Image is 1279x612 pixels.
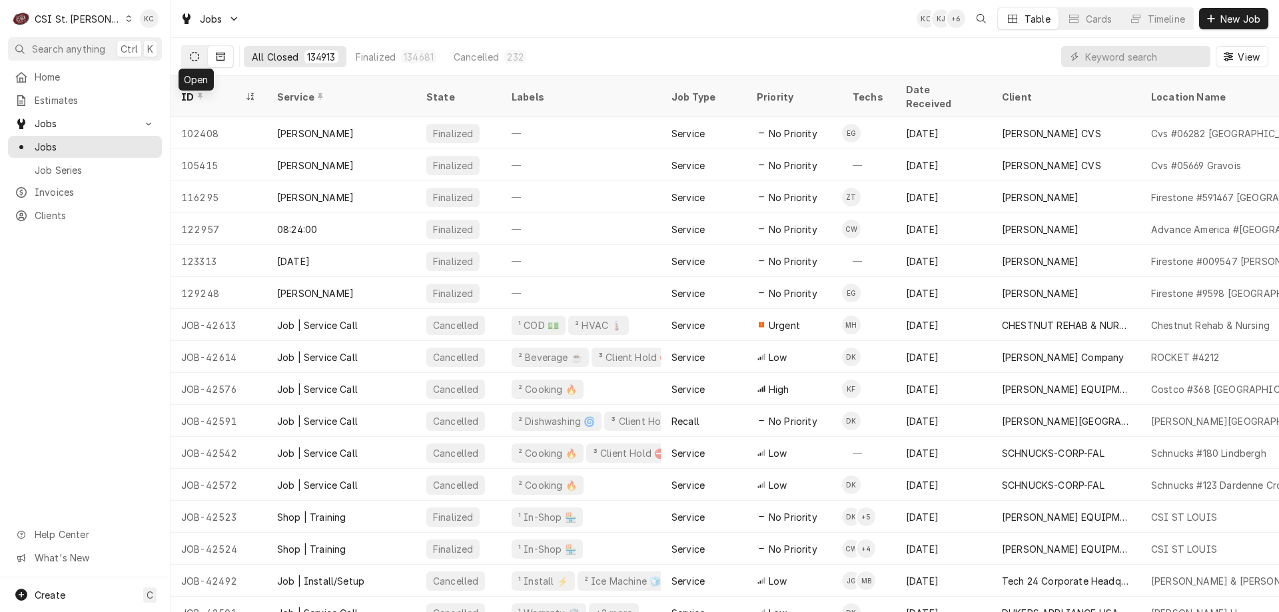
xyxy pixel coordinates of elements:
span: High [769,382,789,396]
div: JOB-42591 [171,405,266,437]
div: ² Dishwashing 🌀 [517,414,596,428]
div: Service [671,190,705,204]
div: Courtney Wiliford's Avatar [842,220,861,238]
div: Service [277,90,402,104]
div: Cvs #05669 Gravois [1151,158,1241,172]
span: Jobs [35,117,135,131]
div: CSI ST LOUIS [1151,510,1217,524]
div: JOB-42542 [171,437,266,469]
div: MB [857,571,875,590]
span: New Job [1218,12,1263,26]
span: Urgent [769,318,800,332]
div: MH [842,316,861,334]
div: 116295 [171,181,266,213]
div: [DATE] [895,181,991,213]
input: Keyword search [1085,46,1204,67]
div: Cancelled [432,478,480,492]
span: Home [35,70,155,84]
div: 129248 [171,277,266,309]
div: Service [671,350,705,364]
a: Home [8,66,162,88]
button: View [1216,46,1268,67]
div: DK [842,475,861,494]
span: What's New [35,551,154,565]
div: Cancelled [454,50,499,64]
div: Ken Jiricek's Avatar [932,9,951,28]
div: — [842,245,895,277]
span: Low [769,574,787,588]
div: [PERSON_NAME] [1002,254,1078,268]
div: Chestnut Rehab & Nursing [1151,318,1270,332]
div: 105415 [171,149,266,181]
div: ROCKET #4212 [1151,350,1219,364]
div: Job | Service Call [277,382,358,396]
div: [DATE] [895,245,991,277]
div: — [501,245,661,277]
div: ³ Client Hold ⛔️ [592,446,667,460]
div: + 6 [947,9,965,28]
div: Courtney Wiliford's Avatar [842,539,861,558]
div: [DATE] [895,149,991,181]
div: Drew Koonce's Avatar [842,507,861,526]
div: KC [917,9,935,28]
div: [DATE] [895,277,991,309]
a: Go to Jobs [8,113,162,135]
div: Labels [512,90,650,104]
span: No Priority [769,158,817,172]
span: Low [769,350,787,364]
a: Jobs [8,136,162,158]
span: Jobs [35,140,155,154]
span: No Priority [769,542,817,556]
div: [PERSON_NAME][GEOGRAPHIC_DATA] [1002,414,1130,428]
div: [PERSON_NAME] [277,127,354,141]
div: [DATE] [895,309,991,341]
div: [PERSON_NAME] Company [1002,350,1124,364]
div: CW [842,539,861,558]
div: EG [842,124,861,143]
span: Help Center [35,527,154,541]
div: [DATE] [895,533,991,565]
div: Service [671,542,705,556]
div: Moe Hamed's Avatar [842,316,861,334]
div: Service [671,127,705,141]
a: Invoices [8,181,162,203]
div: Service [671,510,705,524]
div: Service [671,382,705,396]
div: [PERSON_NAME] [1002,190,1078,204]
div: Kelly Christen's Avatar [140,9,159,28]
a: Go to What's New [8,547,162,569]
div: [DATE] [895,405,991,437]
div: JOB-42576 [171,373,266,405]
div: JOB-42614 [171,341,266,373]
div: Cancelled [432,574,480,588]
div: DK [842,507,861,526]
div: CHESTNUT REHAB & NURSING [1002,318,1130,332]
div: [DATE] [895,117,991,149]
span: C [147,588,153,602]
span: No Priority [769,190,817,204]
div: Mike Barnett's Avatar [857,571,875,590]
div: Cancelled [432,318,480,332]
div: ² Cooking 🔥 [517,478,578,492]
div: ¹ In-Shop 🏪 [517,510,578,524]
span: View [1235,50,1262,64]
div: Service [671,254,705,268]
div: Finalized [432,158,474,172]
div: [DATE] [895,501,991,533]
div: ² HVAC 🌡️ [574,318,624,332]
div: ³ Client Hold ⛔️ [597,350,672,364]
div: Service [671,318,705,332]
span: No Priority [769,222,817,236]
div: [PERSON_NAME] EQUIPMENT MANUFACTURING [1002,382,1130,396]
div: Techs [853,90,885,104]
div: Date Received [906,83,978,111]
div: [DATE] [895,565,991,597]
a: Go to Help Center [8,523,162,545]
div: ² Ice Machine 🧊 [583,574,662,588]
div: Cancelled [432,446,480,460]
div: Cancelled [432,414,480,428]
div: Eric Guard's Avatar [842,284,861,302]
div: Job | Install/Setup [277,574,364,588]
span: Job Series [35,163,155,177]
span: Low [769,478,787,492]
